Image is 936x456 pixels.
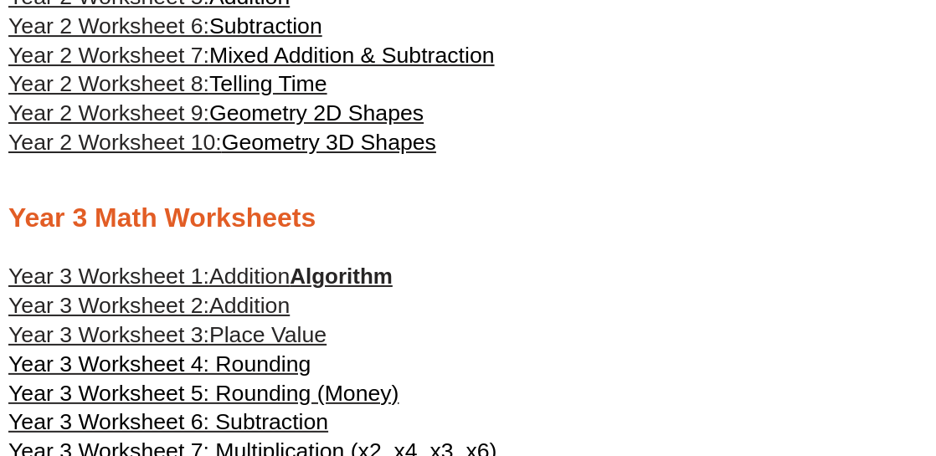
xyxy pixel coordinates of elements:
span: Telling Time [209,71,327,96]
span: Year 2 Worksheet 10: [8,130,222,155]
span: Year 3 Worksheet 3: [8,322,209,347]
span: Year 3 Worksheet 6: Subtraction [8,409,328,434]
span: Geometry 3D Shapes [222,130,436,155]
span: Addition [209,293,290,318]
span: Year 2 Worksheet 9: [8,100,209,126]
a: Year 3 Worksheet 6: Subtraction [8,407,328,437]
span: Addition [209,264,290,289]
a: Year 2 Worksheet 8:Telling Time [8,71,327,96]
a: Year 3 Worksheet 1:AdditionAlgorithm [8,264,393,289]
span: Geometry 2D Shapes [209,100,424,126]
span: Year 3 Worksheet 1: [8,264,209,289]
span: Year 3 Worksheet 2: [8,293,209,318]
span: Subtraction [209,13,322,38]
span: Year 3 Worksheet 5: Rounding (Money) [8,381,399,406]
span: Mixed Addition & Subtraction [209,43,495,68]
a: Year 2 Worksheet 6:Subtraction [8,13,322,38]
a: Year 2 Worksheet 7:Mixed Addition & Subtraction [8,43,495,68]
a: Year 2 Worksheet 10:Geometry 3D Shapes [8,130,436,155]
span: Year 2 Worksheet 6: [8,13,209,38]
span: Year 2 Worksheet 8: [8,71,209,96]
a: Year 3 Worksheet 5: Rounding (Money) [8,379,399,408]
a: Year 3 Worksheet 3:Place Value [8,320,327,350]
h2: Year 3 Math Worksheets [8,201,928,236]
a: Year 3 Worksheet 4: Rounding [8,350,311,379]
span: Year 2 Worksheet 7: [8,43,209,68]
a: Year 3 Worksheet 2:Addition [8,291,290,320]
span: Place Value [209,322,327,347]
span: Year 3 Worksheet 4: Rounding [8,351,311,377]
a: Year 2 Worksheet 9:Geometry 2D Shapes [8,100,424,126]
